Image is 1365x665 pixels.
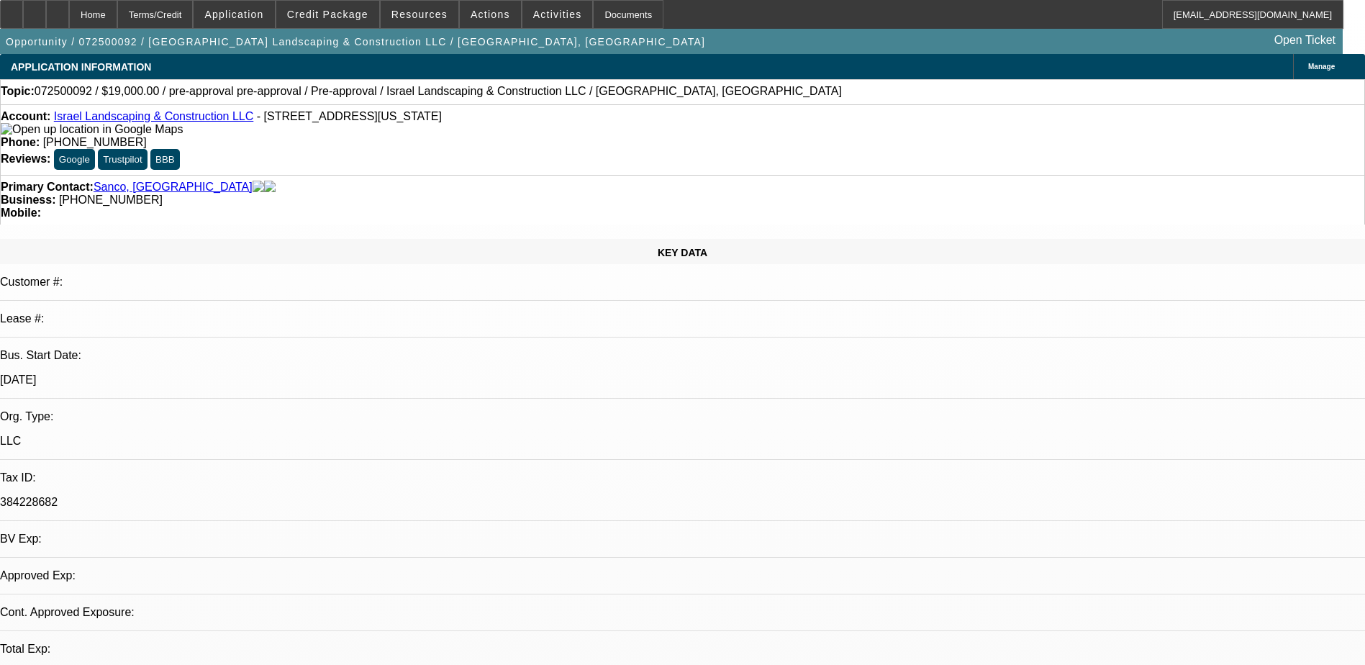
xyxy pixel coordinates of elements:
[381,1,458,28] button: Resources
[94,181,253,194] a: Sanco, [GEOGRAPHIC_DATA]
[1,123,183,135] a: View Google Maps
[59,194,163,206] span: [PHONE_NUMBER]
[43,136,147,148] span: [PHONE_NUMBER]
[6,36,705,47] span: Opportunity / 072500092 / [GEOGRAPHIC_DATA] Landscaping & Construction LLC / [GEOGRAPHIC_DATA], [...
[1,110,50,122] strong: Account:
[276,1,379,28] button: Credit Package
[1269,28,1341,53] a: Open Ticket
[35,85,842,98] span: 072500092 / $19,000.00 / pre-approval pre-approval / Pre-approval / Israel Landscaping & Construc...
[253,181,264,194] img: facebook-icon.png
[1,181,94,194] strong: Primary Contact:
[1,207,41,219] strong: Mobile:
[1,85,35,98] strong: Topic:
[1,153,50,165] strong: Reviews:
[1,194,55,206] strong: Business:
[533,9,582,20] span: Activities
[257,110,442,122] span: - [STREET_ADDRESS][US_STATE]
[54,149,95,170] button: Google
[287,9,368,20] span: Credit Package
[204,9,263,20] span: Application
[522,1,593,28] button: Activities
[194,1,274,28] button: Application
[391,9,448,20] span: Resources
[1,123,183,136] img: Open up location in Google Maps
[1,136,40,148] strong: Phone:
[264,181,276,194] img: linkedin-icon.png
[98,149,147,170] button: Trustpilot
[658,247,707,258] span: KEY DATA
[1308,63,1335,71] span: Manage
[150,149,180,170] button: BBB
[471,9,510,20] span: Actions
[11,61,151,73] span: APPLICATION INFORMATION
[54,110,254,122] a: Israel Landscaping & Construction LLC
[460,1,521,28] button: Actions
